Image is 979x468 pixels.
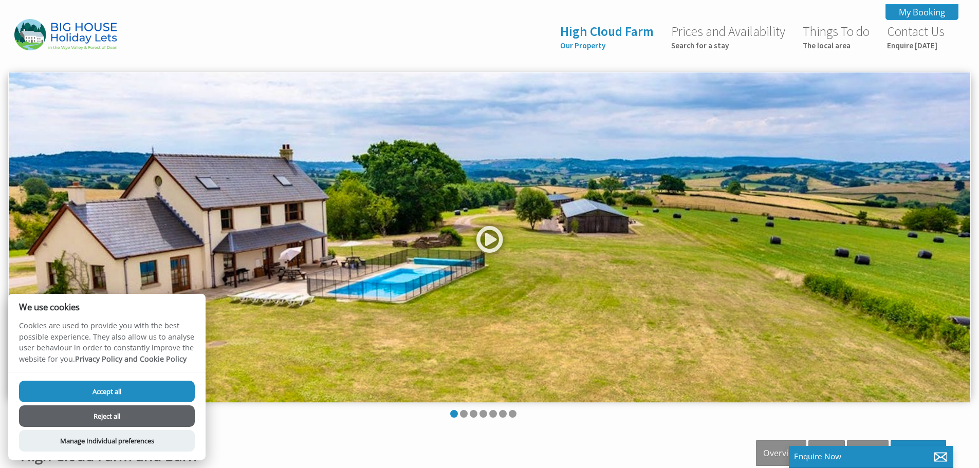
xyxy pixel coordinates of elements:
[14,19,117,50] img: Highcloud Farm
[885,4,958,20] a: My Booking
[19,430,195,452] button: Manage Individual preferences
[808,440,845,466] a: Video
[671,23,785,50] a: Prices and AvailabilitySearch for a stay
[19,381,195,402] button: Accept all
[887,23,945,50] a: Contact UsEnquire [DATE]
[803,23,870,50] a: Things To doThe local area
[19,405,195,427] button: Reject all
[560,41,654,50] small: Our Property
[75,354,187,364] a: Privacy Policy and Cookie Policy
[560,23,654,50] a: High Cloud FarmOur Property
[671,41,785,50] small: Search for a stay
[756,440,806,466] a: Overview
[887,41,945,50] small: Enquire [DATE]
[8,320,206,372] p: Cookies are used to provide you with the best possible experience. They also allow us to analyse ...
[803,41,870,50] small: The local area
[794,451,948,462] p: Enquire Now
[8,302,206,312] h2: We use cookies
[891,440,946,466] a: Availability
[847,440,889,466] a: Gallery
